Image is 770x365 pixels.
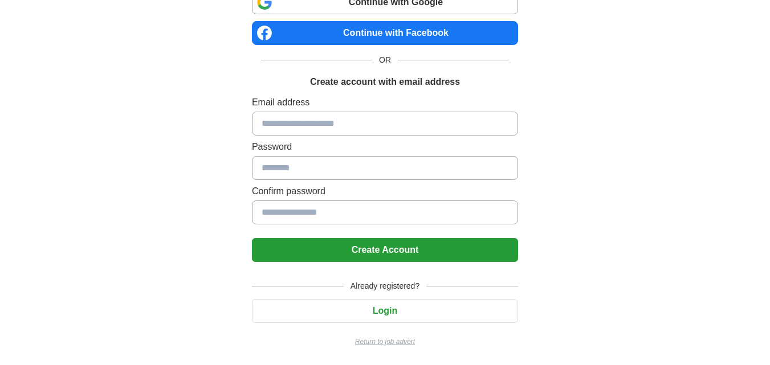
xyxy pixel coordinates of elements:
h1: Create account with email address [310,75,460,89]
a: Return to job advert [252,337,518,347]
span: OR [372,54,398,66]
a: Continue with Facebook [252,21,518,45]
span: Already registered? [344,280,426,292]
label: Email address [252,96,518,109]
button: Create Account [252,238,518,262]
button: Login [252,299,518,323]
a: Login [252,306,518,315]
label: Confirm password [252,184,518,198]
label: Password [252,140,518,154]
